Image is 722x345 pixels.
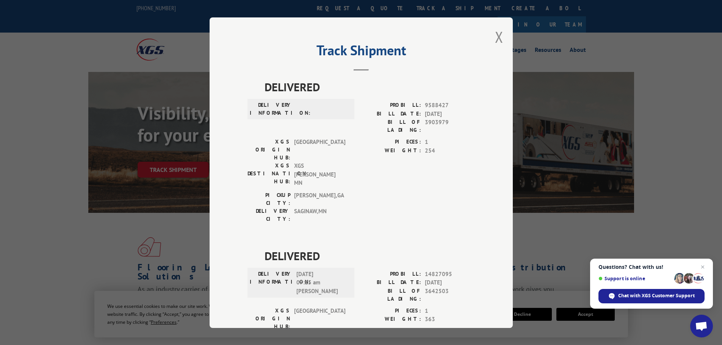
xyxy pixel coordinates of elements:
span: 3642503 [425,287,475,303]
label: BILL OF LADING: [361,287,421,303]
label: PIECES: [361,138,421,147]
span: Questions? Chat with us! [598,264,705,270]
label: WEIGHT: [361,315,421,324]
span: 1 [425,138,475,147]
span: 9588427 [425,101,475,110]
span: XGS [PERSON_NAME] MN [294,162,345,187]
div: Chat with XGS Customer Support [598,289,705,303]
label: PIECES: [361,306,421,315]
span: [GEOGRAPHIC_DATA] [294,306,345,330]
label: DELIVERY INFORMATION: [250,101,293,117]
span: [DATE] [425,109,475,118]
span: DELIVERED [265,78,475,95]
label: BILL DATE: [361,278,421,287]
h2: Track Shipment [247,45,475,59]
label: WEIGHT: [361,146,421,155]
span: [PERSON_NAME] , GA [294,191,345,207]
span: 254 [425,146,475,155]
button: Close modal [495,27,503,47]
span: Close chat [698,262,707,272]
div: Open chat [690,315,713,337]
span: [DATE] [425,278,475,287]
span: [GEOGRAPHIC_DATA] [294,138,345,162]
span: 14827095 [425,270,475,278]
label: PROBILL: [361,270,421,278]
label: DELIVERY CITY: [247,207,290,223]
label: XGS DESTINATION HUB: [247,162,290,187]
span: SAGINAW , MN [294,207,345,223]
label: BILL OF LADING: [361,118,421,134]
span: 1 [425,306,475,315]
label: XGS ORIGIN HUB: [247,138,290,162]
span: [DATE] 07:15 am [PERSON_NAME] [296,270,348,295]
span: 363 [425,315,475,324]
span: Support is online [598,276,672,281]
span: Chat with XGS Customer Support [618,292,695,299]
span: DELIVERED [265,247,475,264]
label: BILL DATE: [361,109,421,118]
label: PICKUP CITY: [247,191,290,207]
label: DELIVERY INFORMATION: [250,270,293,295]
label: PROBILL: [361,101,421,110]
label: XGS ORIGIN HUB: [247,306,290,330]
span: 3903979 [425,118,475,134]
